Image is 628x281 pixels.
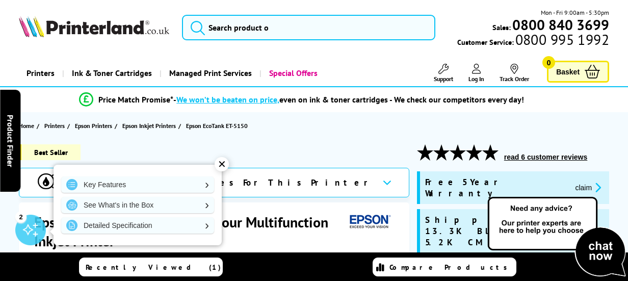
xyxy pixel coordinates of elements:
span: Epson EcoTank ET-5150 [186,120,248,131]
span: Recently Viewed (1) [86,263,221,272]
span: Ink & Toner Cartridges [72,60,152,86]
div: ✕ [215,157,229,171]
a: Compare Products [373,258,516,276]
input: Search product o [182,15,435,40]
div: - even on ink & toner cartridges - We check our competitors every day! [173,94,524,105]
img: Epson [346,213,392,232]
a: Home [19,120,37,131]
a: Recently Viewed (1) [79,258,223,276]
span: Home [19,120,34,131]
span: Printers [44,120,65,131]
a: Managed Print Services [160,60,259,86]
a: Epson Inkjet Printers [122,120,178,131]
a: See What's in the Box [61,197,214,213]
span: Best Seller [19,144,81,160]
img: View Cartridges [38,173,89,189]
a: Key Features [61,176,214,193]
a: Printers [44,120,67,131]
span: Price Match Promise* [98,94,173,105]
span: C11CJ89401 [34,250,78,261]
span: | Print/Scan/Copy [80,250,140,261]
a: Ink & Toner Cartridges [62,60,160,86]
span: We won’t be beaten on price, [176,94,279,105]
span: Epson Inkjet Printers [122,120,176,131]
a: Epson Printers [75,120,115,131]
li: modal_Promise [5,91,598,109]
a: Printers [19,60,62,86]
span: Product Finder [5,114,15,167]
div: 2 [15,211,27,222]
a: Special Offers [259,60,325,86]
h1: Epson EcoTank ET-5150 A4 Colour Multifunction Inkjet Printer [34,213,346,250]
a: Detailed Specification [61,217,214,234]
a: Printerland Logo [19,16,169,39]
span: View Cartridges For This Printer [94,177,374,188]
a: Epson EcoTank ET-5150 [186,120,250,131]
img: Printerland Logo [19,16,169,37]
span: Compare Products [389,263,513,272]
span: Epson Printers [75,120,112,131]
